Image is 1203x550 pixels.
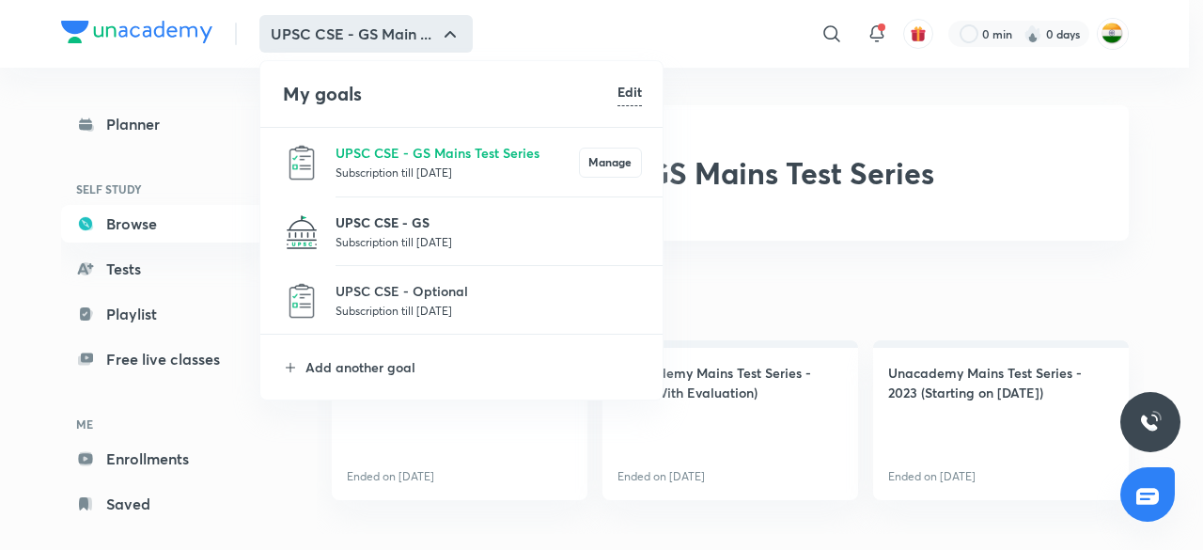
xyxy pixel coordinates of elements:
[336,301,642,320] p: Subscription till [DATE]
[336,143,579,163] p: UPSC CSE - GS Mains Test Series
[305,357,642,377] p: Add another goal
[336,281,642,301] p: UPSC CSE - Optional
[617,82,642,102] h6: Edit
[336,232,642,251] p: Subscription till [DATE]
[283,282,320,320] img: UPSC CSE - Optional
[283,80,617,108] h4: My goals
[336,212,642,232] p: UPSC CSE - GS
[579,148,642,178] button: Manage
[283,144,320,181] img: UPSC CSE - GS Mains Test Series
[283,213,320,251] img: UPSC CSE - GS
[336,163,579,181] p: Subscription till [DATE]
